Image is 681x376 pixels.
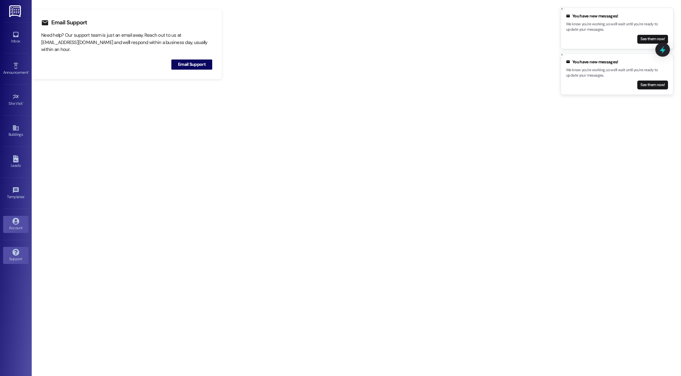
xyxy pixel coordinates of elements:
[3,91,29,109] a: Site Visit •
[566,59,668,65] div: You have new messages!
[3,247,29,264] a: Support
[3,185,29,202] a: Templates •
[3,122,29,140] a: Buildings
[559,52,565,58] button: Close toast
[41,32,212,53] div: Need help? Our support team is just an email away. Reach out to us at [EMAIL_ADDRESS][DOMAIN_NAME...
[178,61,206,68] span: Email Support
[566,13,668,19] div: You have new messages!
[3,216,29,233] a: Account
[637,80,668,89] button: See them now!
[28,69,29,74] span: •
[559,6,565,12] button: Close toast
[3,29,29,46] a: Inbox
[566,67,668,78] p: We know you're working, so we'll wait until you're ready to update your messages.
[3,154,29,171] a: Leads
[23,100,24,105] span: •
[51,19,87,26] h3: Email Support
[566,22,668,33] p: We know you're working, so we'll wait until you're ready to update your messages.
[171,60,212,70] button: Email Support
[9,5,22,17] img: ResiDesk Logo
[24,194,25,198] span: •
[637,35,668,44] button: See them now!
